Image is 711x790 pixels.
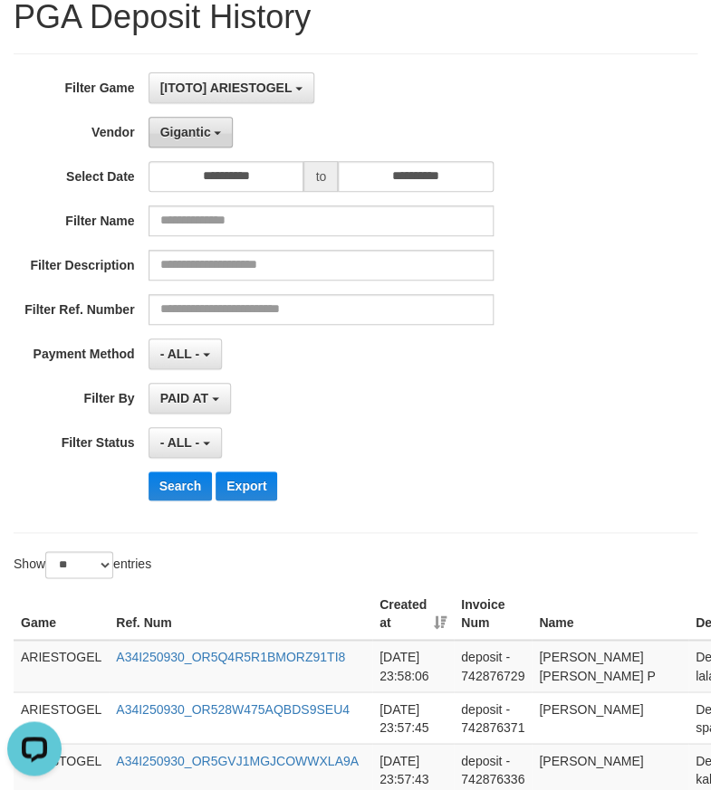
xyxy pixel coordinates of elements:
[116,753,359,767] a: A34I250930_OR5GVJ1MGJCOWWXLA9A
[14,640,109,692] td: ARIESTOGEL
[149,471,213,500] button: Search
[532,691,688,743] td: [PERSON_NAME]
[454,691,532,743] td: deposit - 742876371
[149,72,314,103] button: [ITOTO] ARIESTOGEL
[160,391,208,405] span: PAID AT
[216,471,277,500] button: Export
[14,588,109,640] th: Game
[109,588,372,640] th: Ref. Num
[149,383,231,414] button: PAID AT
[14,551,151,578] label: Show entries
[149,338,222,369] button: - ALL -
[160,81,292,95] span: [ITOTO] ARIESTOGEL
[303,161,338,192] span: to
[116,650,345,664] a: A34I250930_OR5Q4R5R1BMORZ91TI8
[532,588,688,640] th: Name
[14,691,109,743] td: ARIESTOGEL
[454,640,532,692] td: deposit - 742876729
[116,701,350,716] a: A34I250930_OR528W475AQBDS9SEU4
[372,691,454,743] td: [DATE] 23:57:45
[160,435,200,450] span: - ALL -
[160,347,200,361] span: - ALL -
[149,117,234,148] button: Gigantic
[160,125,211,139] span: Gigantic
[454,588,532,640] th: Invoice Num
[149,427,222,458] button: - ALL -
[372,640,454,692] td: [DATE] 23:58:06
[45,551,113,578] select: Showentries
[532,640,688,692] td: [PERSON_NAME] [PERSON_NAME] P
[372,588,454,640] th: Created at: activate to sort column ascending
[7,7,62,62] button: Open LiveChat chat widget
